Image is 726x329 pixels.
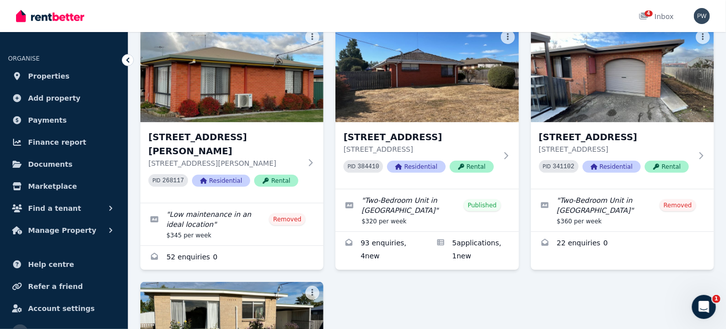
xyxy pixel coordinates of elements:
[305,30,319,44] button: More options
[343,144,496,154] p: [STREET_ADDRESS]
[140,26,323,122] img: 1/3 Burnett Street, Longford
[501,30,515,44] button: More options
[28,224,96,236] span: Manage Property
[28,70,70,82] span: Properties
[531,232,714,256] a: Enquiries for 2/3 Burghley Street, Longford
[692,295,716,319] iframe: Intercom live chat
[8,154,120,174] a: Documents
[28,258,74,270] span: Help centre
[28,202,81,214] span: Find a tenant
[8,198,120,218] button: Find a tenant
[28,158,73,170] span: Documents
[192,175,250,187] span: Residential
[28,114,67,126] span: Payments
[427,232,519,269] a: Applications for 1/50 Malcombe St, Longford
[387,161,445,173] span: Residential
[8,55,40,62] span: ORGANISE
[8,298,120,318] a: Account settings
[583,161,641,173] span: Residential
[28,302,95,314] span: Account settings
[148,130,301,158] h3: [STREET_ADDRESS][PERSON_NAME]
[712,295,720,303] span: 1
[162,177,184,184] code: 268117
[553,163,575,170] code: 341102
[696,30,710,44] button: More options
[254,175,298,187] span: Rental
[8,66,120,86] a: Properties
[140,246,323,270] a: Enquiries for 1/3 Burnett Street, Longford
[148,158,301,168] p: [STREET_ADDRESS][PERSON_NAME]
[8,88,120,108] a: Add property
[140,203,323,245] a: Edit listing: Low maintenance in an ideal location
[28,92,81,104] span: Add property
[539,144,692,154] p: [STREET_ADDRESS]
[357,163,379,170] code: 384410
[8,220,120,240] button: Manage Property
[8,132,120,152] a: Finance report
[28,180,77,192] span: Marketplace
[28,280,83,292] span: Refer a friend
[305,286,319,300] button: More options
[539,130,692,144] h3: [STREET_ADDRESS]
[335,189,518,231] a: Edit listing: Two-Bedroom Unit in Longford
[335,26,518,122] img: 1/50 Malcombe St, Longford
[645,161,689,173] span: Rental
[694,8,710,24] img: Paul Williams
[140,26,323,203] a: 1/3 Burnett Street, Longford[STREET_ADDRESS][PERSON_NAME][STREET_ADDRESS][PERSON_NAME]PID 268117R...
[8,276,120,296] a: Refer a friend
[531,189,714,231] a: Edit listing: Two-Bedroom Unit in Longford
[543,164,551,169] small: PID
[335,232,427,269] a: Enquiries for 1/50 Malcombe St, Longford
[335,26,518,189] a: 1/50 Malcombe St, Longford[STREET_ADDRESS][STREET_ADDRESS]PID 384410ResidentialRental
[8,110,120,130] a: Payments
[16,9,84,24] img: RentBetter
[28,136,86,148] span: Finance report
[645,11,653,17] span: 4
[450,161,494,173] span: Rental
[531,26,714,189] a: 2/3 Burghley Street, Longford[STREET_ADDRESS][STREET_ADDRESS]PID 341102ResidentialRental
[639,12,674,22] div: Inbox
[152,178,160,183] small: PID
[8,176,120,196] a: Marketplace
[531,26,714,122] img: 2/3 Burghley Street, Longford
[347,164,355,169] small: PID
[343,130,496,144] h3: [STREET_ADDRESS]
[8,254,120,274] a: Help centre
